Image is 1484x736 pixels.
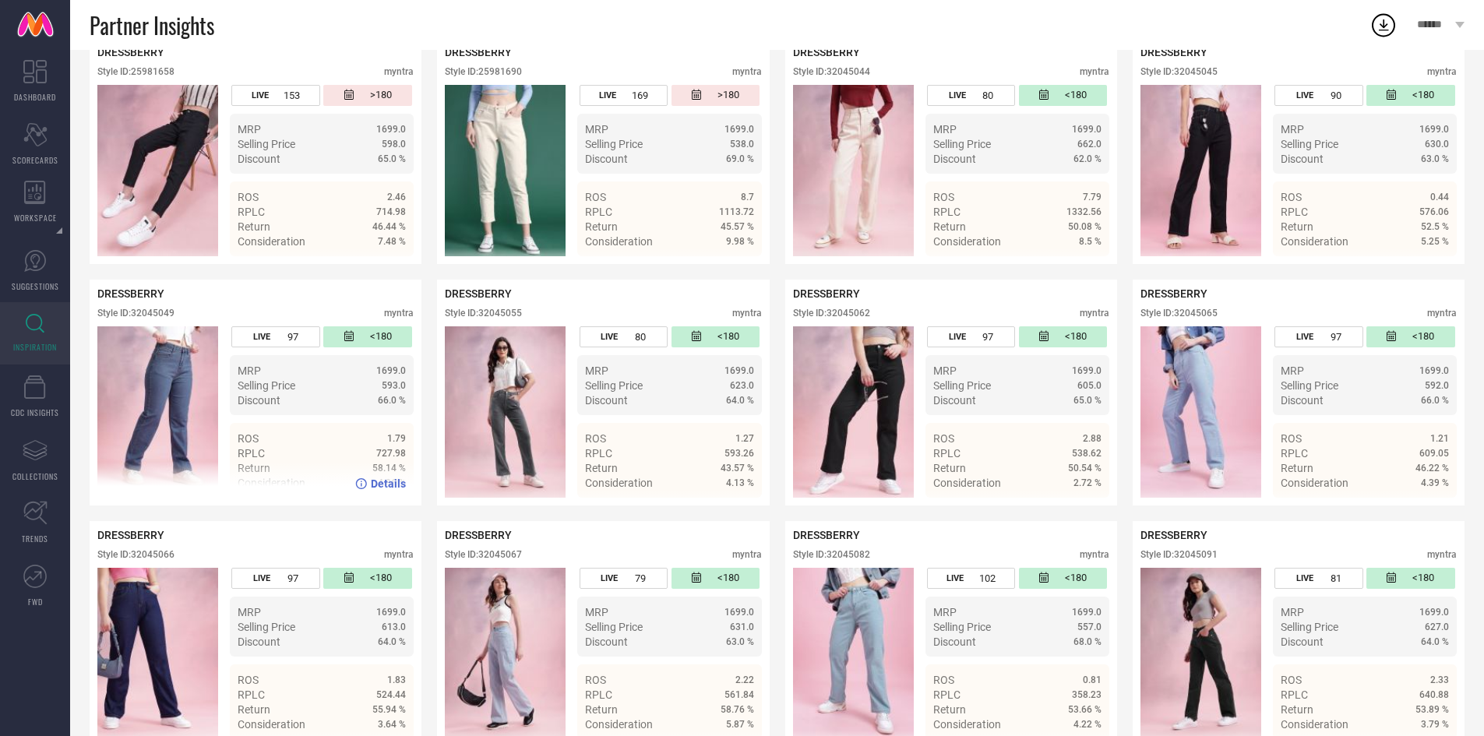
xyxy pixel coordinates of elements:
span: >180 [717,89,739,102]
span: ROS [585,191,606,203]
span: Selling Price [933,621,991,633]
span: Discount [933,636,976,648]
div: Click to view image [97,326,218,498]
div: myntra [384,66,414,77]
span: 0.81 [1083,674,1102,685]
span: WORKSPACE [14,212,57,224]
div: Number of days the style has been live on the platform [927,326,1015,347]
span: Return [933,220,966,233]
span: Discount [933,394,976,407]
div: Number of days the style has been live on the platform [1274,326,1362,347]
span: Return [933,703,966,716]
span: 64.0 % [378,636,406,647]
span: Details [371,263,406,276]
span: Return [585,462,618,474]
span: <180 [1412,572,1434,585]
span: TRENDS [22,533,48,544]
span: Selling Price [585,621,643,633]
span: LIVE [1296,90,1313,100]
span: 79 [635,572,646,584]
span: Discount [238,394,280,407]
span: Selling Price [585,379,643,392]
span: 46.44 % [372,221,406,232]
span: 2.72 % [1073,477,1102,488]
img: Style preview image [97,85,218,256]
span: 609.05 [1419,448,1449,459]
div: Click to view image [793,326,914,498]
span: MRP [933,123,957,136]
div: Style ID: 32045049 [97,308,174,319]
div: Number of days the style has been live on the platform [927,85,1015,106]
span: 2.88 [1083,433,1102,444]
span: 8.5 % [1079,236,1102,247]
a: Details [1051,263,1102,276]
span: RPLC [1281,688,1308,701]
span: MRP [1281,364,1304,377]
div: Style ID: 32045045 [1140,66,1218,77]
span: COLLECTIONS [12,470,58,482]
span: 43.57 % [721,463,754,474]
span: Discount [1281,394,1324,407]
span: 62.0 % [1073,153,1102,164]
div: Number of days the style has been live on the platform [231,326,319,347]
span: 64.0 % [1421,636,1449,647]
span: ROS [238,432,259,445]
div: Number of days the style has been live on the platform [1274,85,1362,106]
span: >180 [370,89,392,102]
span: ROS [933,191,954,203]
div: Click to view image [445,326,566,498]
span: 45.57 % [721,221,754,232]
div: Click to view image [1140,85,1261,256]
span: ROS [1281,432,1302,445]
span: DASHBOARD [14,91,56,103]
a: Details [703,263,754,276]
span: 358.23 [1072,689,1102,700]
span: MRP [238,123,261,136]
span: 592.0 [1425,380,1449,391]
span: 4.39 % [1421,477,1449,488]
span: LIVE [1296,573,1313,583]
span: 1699.0 [1072,365,1102,376]
div: Style ID: 32045062 [793,308,870,319]
div: Number of days since the style was first listed on the platform [1019,568,1107,589]
div: Number of days since the style was first listed on the platform [1019,326,1107,347]
span: MRP [238,364,261,377]
span: ROS [1281,674,1302,686]
a: Details [355,477,406,490]
div: Number of days the style has been live on the platform [231,85,319,106]
span: LIVE [949,90,966,100]
a: Details [1051,505,1102,517]
img: Style preview image [445,326,566,498]
div: myntra [732,549,762,560]
span: 662.0 [1077,139,1102,150]
span: MRP [585,123,608,136]
span: 630.0 [1425,139,1449,150]
span: Details [371,477,406,490]
a: Details [355,263,406,276]
span: INSPIRATION [13,341,57,353]
span: 2.33 [1430,674,1449,685]
span: Selling Price [585,138,643,150]
span: 4.13 % [726,477,754,488]
div: Number of days the style has been live on the platform [231,568,319,589]
span: Selling Price [238,138,295,150]
span: DRESSBERRY [793,287,860,300]
div: Number of days the style has been live on the platform [580,568,668,589]
span: 1699.0 [1419,607,1449,618]
div: myntra [1427,549,1457,560]
img: Style preview image [793,85,914,256]
div: Number of days the style has been live on the platform [927,568,1015,589]
span: 538.0 [730,139,754,150]
div: Open download list [1369,11,1398,39]
span: MRP [238,606,261,618]
span: Consideration [933,477,1001,489]
span: 1.27 [735,433,754,444]
div: myntra [732,66,762,77]
div: Number of days since the style was first listed on the platform [323,326,411,347]
span: Discount [933,153,976,165]
img: Style preview image [445,85,566,256]
span: FWD [28,596,43,607]
div: myntra [1080,308,1109,319]
span: ROS [933,674,954,686]
span: 0.44 [1430,192,1449,202]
